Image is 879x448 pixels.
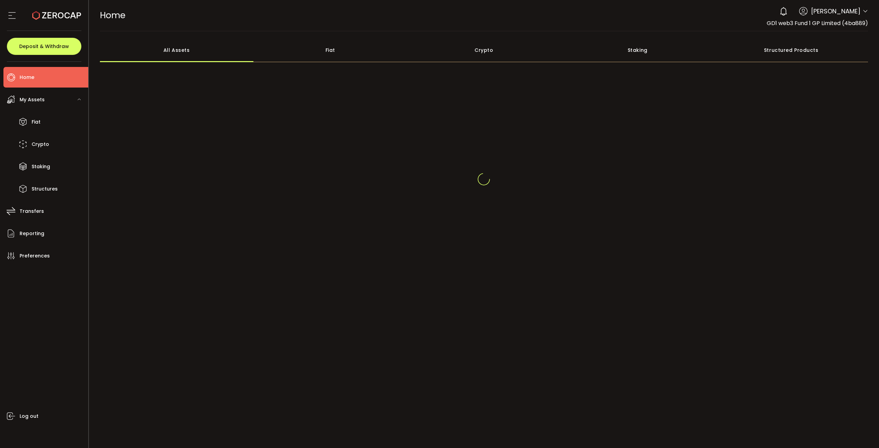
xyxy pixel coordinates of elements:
span: Deposit & Withdraw [19,44,69,49]
span: Home [20,72,34,82]
div: Structured Products [715,38,868,62]
div: Crypto [407,38,561,62]
span: My Assets [20,95,45,105]
div: Staking [561,38,715,62]
div: All Assets [100,38,254,62]
span: Crypto [32,139,49,149]
span: Fiat [32,117,41,127]
div: Fiat [253,38,407,62]
span: Preferences [20,251,50,261]
span: Structures [32,184,58,194]
span: [PERSON_NAME] [811,7,860,16]
button: Deposit & Withdraw [7,38,81,55]
span: Staking [32,162,50,172]
span: Transfers [20,206,44,216]
span: Reporting [20,229,44,239]
span: Log out [20,411,38,421]
span: Home [100,9,125,21]
span: GD1 web3 Fund 1 GP Limited (4ba889) [767,19,868,27]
